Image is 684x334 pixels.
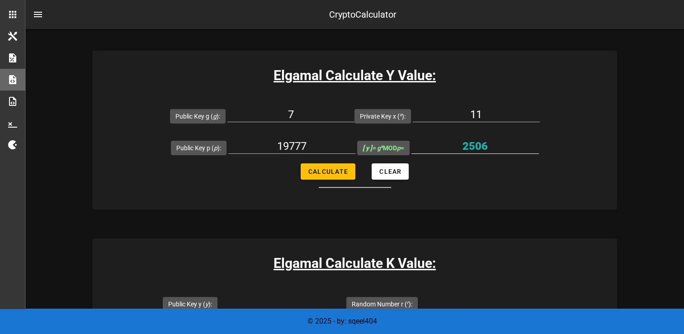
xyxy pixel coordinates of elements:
[92,253,617,273] h3: Elgamal Calculate K Value:
[301,163,355,180] button: Calculate
[329,8,396,21] div: CryptoCalculator
[168,300,212,309] label: Public Key y ( ):
[307,317,377,325] span: © 2025 - by: sqeel404
[363,144,372,152] b: [ y ]
[176,143,221,153] label: Public Key p ( ):
[381,143,383,149] sup: x
[363,144,383,152] i: = g
[400,112,402,118] sup: x
[363,144,404,152] span: MOD =
[372,163,409,180] button: Clear
[397,144,401,152] i: p
[175,112,220,121] label: Public Key g ( ):
[379,168,401,175] span: Clear
[352,300,412,309] label: Random Number r ( ):
[92,65,617,86] h3: Elgamal Calculate Y Value:
[205,301,208,308] i: y
[407,300,409,305] sup: r
[27,4,49,25] button: nav-menu-toggle
[214,144,217,152] i: p
[213,113,217,120] i: g
[360,112,406,121] label: Private Key x ( ):
[308,168,348,175] span: Calculate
